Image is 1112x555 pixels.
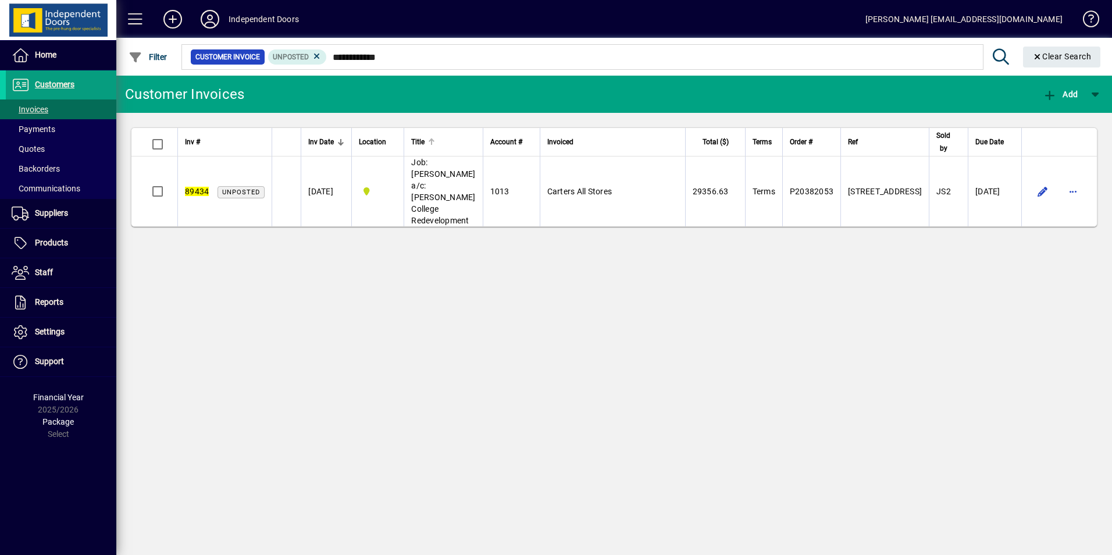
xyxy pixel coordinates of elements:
[753,136,772,148] span: Terms
[6,159,116,179] a: Backorders
[1023,47,1101,67] button: Clear
[126,47,170,67] button: Filter
[229,10,299,29] div: Independent Doors
[790,136,833,148] div: Order #
[35,357,64,366] span: Support
[703,136,729,148] span: Total ($)
[1040,84,1081,105] button: Add
[1074,2,1097,40] a: Knowledge Base
[6,347,116,376] a: Support
[35,238,68,247] span: Products
[308,136,334,148] span: Inv Date
[12,105,48,114] span: Invoices
[125,85,244,104] div: Customer Invoices
[790,136,812,148] span: Order #
[12,144,45,154] span: Quotes
[35,50,56,59] span: Home
[411,136,425,148] span: Title
[359,185,397,198] span: Timaru
[6,119,116,139] a: Payments
[12,184,80,193] span: Communications
[936,129,961,155] div: Sold by
[936,187,951,196] span: JS2
[273,53,309,61] span: Unposted
[35,208,68,218] span: Suppliers
[848,136,858,148] span: Ref
[359,136,397,148] div: Location
[6,288,116,317] a: Reports
[490,136,533,148] div: Account #
[848,187,922,196] span: [STREET_ADDRESS]
[185,136,265,148] div: Inv #
[42,417,74,426] span: Package
[975,136,1014,148] div: Due Date
[6,258,116,287] a: Staff
[6,139,116,159] a: Quotes
[6,99,116,119] a: Invoices
[185,136,200,148] span: Inv #
[411,158,475,225] span: Job: [PERSON_NAME] a/c: [PERSON_NAME] College Redevelopment
[6,229,116,258] a: Products
[268,49,327,65] mat-chip: Customer Invoice Status: Unposted
[129,52,167,62] span: Filter
[865,10,1063,29] div: [PERSON_NAME] [EMAIL_ADDRESS][DOMAIN_NAME]
[12,164,60,173] span: Backorders
[195,51,260,63] span: Customer Invoice
[1064,182,1082,201] button: More options
[301,156,351,226] td: [DATE]
[359,136,386,148] span: Location
[6,179,116,198] a: Communications
[547,187,612,196] span: Carters All Stores
[35,268,53,277] span: Staff
[6,318,116,347] a: Settings
[33,393,84,402] span: Financial Year
[35,80,74,89] span: Customers
[411,136,475,148] div: Title
[936,129,950,155] span: Sold by
[12,124,55,134] span: Payments
[547,136,678,148] div: Invoiced
[790,187,833,196] span: P20382053
[968,156,1021,226] td: [DATE]
[547,136,573,148] span: Invoiced
[6,199,116,228] a: Suppliers
[490,187,509,196] span: 1013
[191,9,229,30] button: Profile
[154,9,191,30] button: Add
[308,136,344,148] div: Inv Date
[753,187,775,196] span: Terms
[1043,90,1078,99] span: Add
[1032,52,1092,61] span: Clear Search
[35,297,63,307] span: Reports
[6,41,116,70] a: Home
[1033,182,1052,201] button: Edit
[975,136,1004,148] span: Due Date
[693,136,739,148] div: Total ($)
[848,136,922,148] div: Ref
[35,327,65,336] span: Settings
[222,188,260,196] span: Unposted
[490,136,522,148] span: Account #
[685,156,745,226] td: 29356.63
[185,187,209,196] em: 89434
